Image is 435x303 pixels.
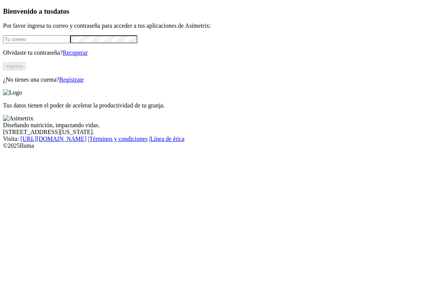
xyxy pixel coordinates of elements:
[63,49,88,56] a: Recuperar
[20,136,87,142] a: [URL][DOMAIN_NAME]
[3,115,33,122] img: Asimetrix
[53,7,69,15] span: datos
[3,22,432,29] p: Por favor ingresa tu correo y contraseña para acceder a tus aplicaciones de Asimetrix:
[3,142,432,149] div: © 2025 Iluma
[3,89,22,96] img: Logo
[3,35,70,43] input: Tu correo
[3,129,432,136] div: [STREET_ADDRESS][US_STATE].
[3,136,432,142] div: Visita : | |
[89,136,148,142] a: Términos y condiciones
[3,49,432,56] p: Olvidaste tu contraseña?
[3,62,26,70] button: Ingresa
[150,136,184,142] a: Línea de ética
[3,102,432,109] p: Tus datos tienen el poder de acelerar la productividad de tu granja.
[3,122,432,129] div: Diseñando nutrición, impactando vidas.
[59,76,84,83] a: Regístrate
[3,76,432,83] p: ¿No tienes una cuenta?
[3,7,432,16] h3: Bienvenido a tus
